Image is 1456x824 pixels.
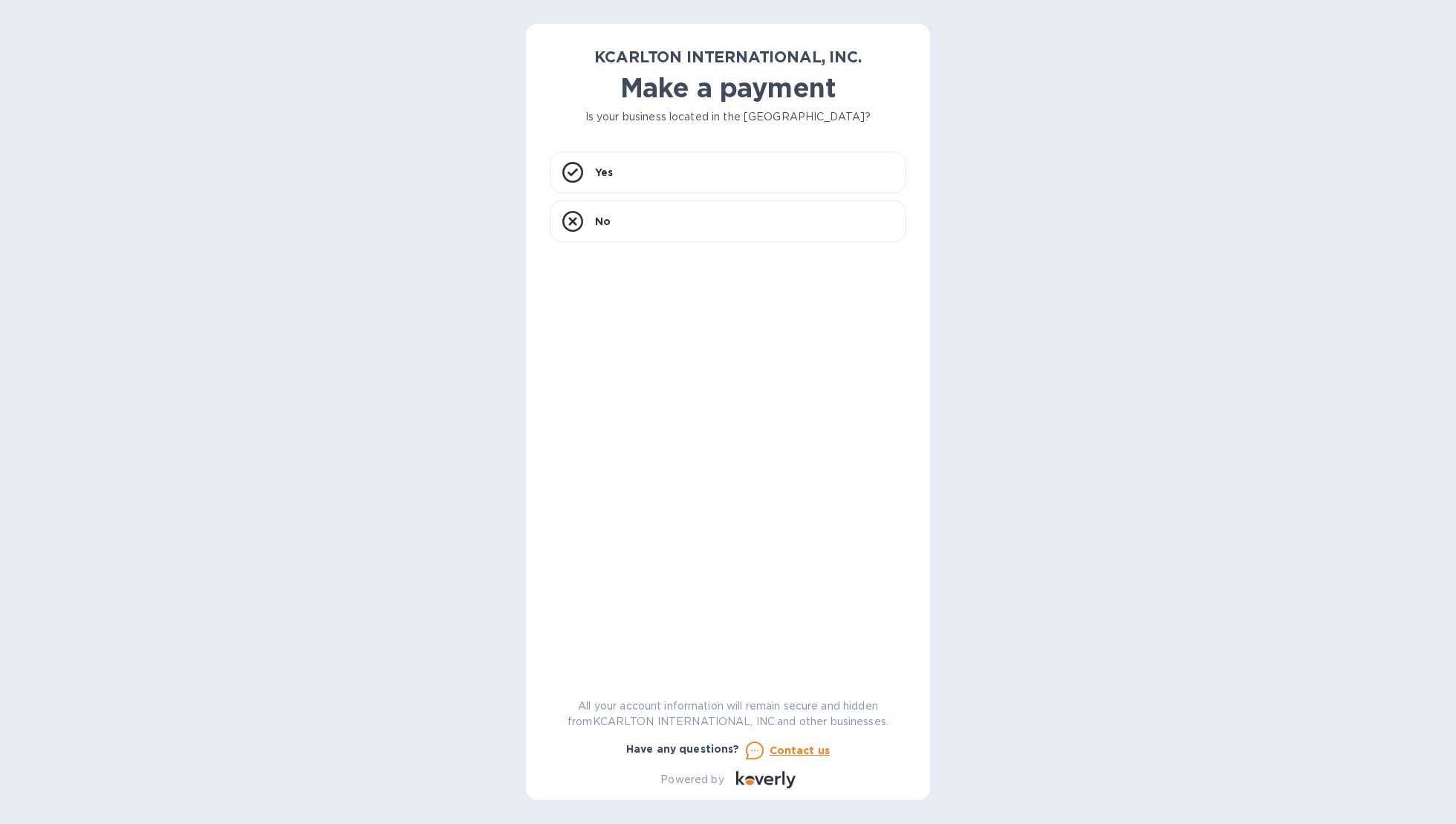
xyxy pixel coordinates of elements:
[550,698,906,730] p: All your account information will remain secure and hidden from KCARLTON INTERNATIONAL, INC. and ...
[550,72,906,103] h1: Make a payment
[595,165,613,180] p: Yes
[595,214,611,229] p: No
[594,48,861,66] b: KCARLTON INTERNATIONAL, INC.
[550,109,906,125] p: Is your business located in the [GEOGRAPHIC_DATA]?
[626,743,740,755] b: Have any questions?
[770,744,831,756] u: Contact us
[660,772,724,788] p: Powered by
